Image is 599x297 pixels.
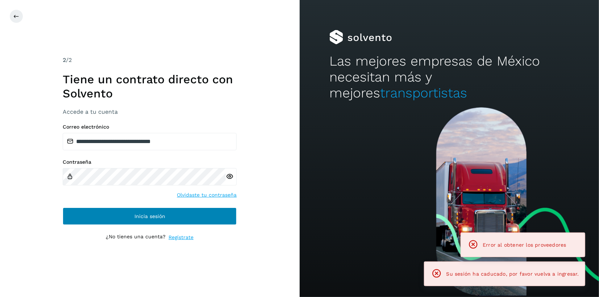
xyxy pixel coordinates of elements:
[63,57,66,63] span: 2
[177,191,237,199] a: Olvidaste tu contraseña
[380,85,467,101] span: transportistas
[63,108,237,115] h3: Accede a tu cuenta
[63,124,237,130] label: Correo electrónico
[446,271,579,277] span: Su sesión ha caducado, por favor vuelva a ingresar.
[63,208,237,225] button: Inicia sesión
[63,159,237,165] label: Contraseña
[483,242,566,248] span: Error al obtener los proveedores
[134,214,165,219] span: Inicia sesión
[106,234,166,241] p: ¿No tienes una cuenta?
[329,53,569,101] h2: Las mejores empresas de México necesitan más y mejores
[169,234,194,241] a: Regístrate
[63,56,237,64] div: /2
[63,72,237,100] h1: Tiene un contrato directo con Solvento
